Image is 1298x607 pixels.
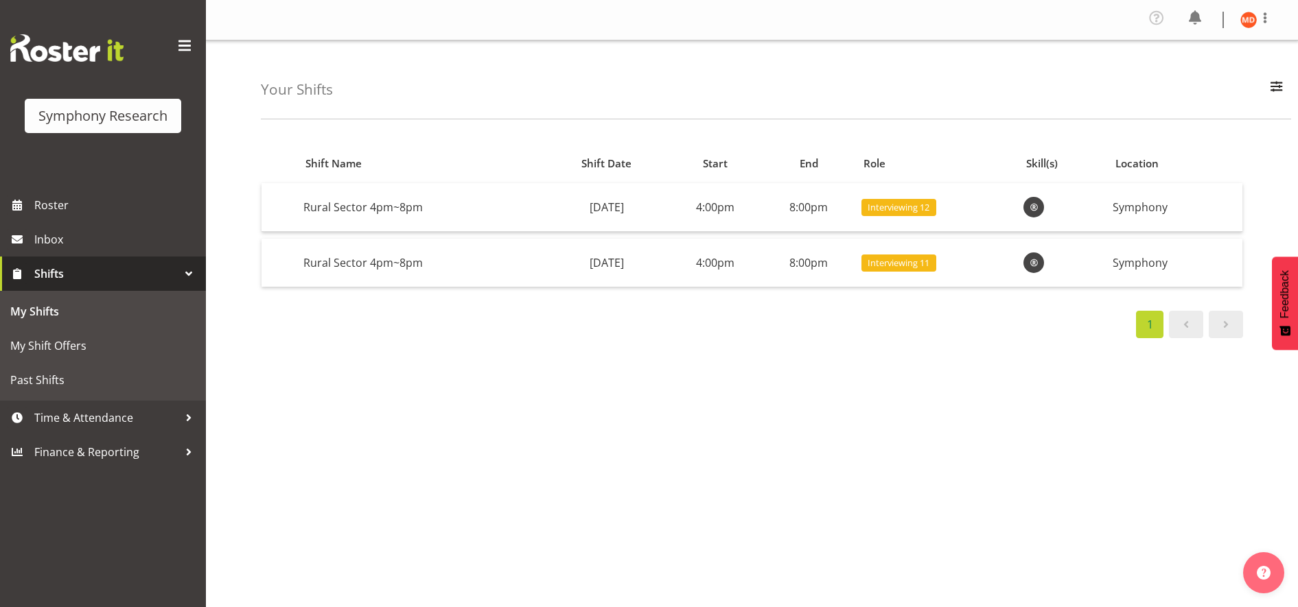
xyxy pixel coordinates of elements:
div: Role [864,156,1010,171]
img: maria-de-guzman11892.jpg [1240,12,1257,28]
td: Rural Sector 4pm~8pm [298,239,544,287]
span: Interviewing 11 [868,257,929,270]
span: Past Shifts [10,370,196,390]
span: Shifts [34,263,178,284]
h4: Your Shifts [261,82,333,97]
span: My Shifts [10,301,196,322]
td: 8:00pm [762,239,855,287]
img: Rosterit website logo [10,34,124,62]
div: Skill(s) [1026,156,1100,171]
a: Past Shifts [3,363,202,397]
td: Rural Sector 4pm~8pm [298,183,544,232]
td: 8:00pm [762,183,855,232]
span: Inbox [34,229,199,250]
div: End [770,156,848,171]
span: Roster [34,195,199,215]
div: Start [677,156,754,171]
td: [DATE] [544,183,669,232]
button: Feedback - Show survey [1272,257,1298,350]
div: Symphony Research [38,106,167,126]
td: [DATE] [544,239,669,287]
a: My Shift Offers [3,329,202,363]
img: help-xxl-2.png [1257,566,1271,580]
span: My Shift Offers [10,335,196,356]
span: Finance & Reporting [34,442,178,462]
span: Time & Attendance [34,407,178,428]
td: 4:00pm [669,183,762,232]
div: Shift Date [553,156,661,171]
div: Shift Name [305,156,536,171]
span: Feedback [1279,270,1291,318]
td: Symphony [1107,183,1242,232]
button: Filter Employees [1262,75,1291,105]
span: Interviewing 12 [868,201,929,214]
td: Symphony [1107,239,1242,287]
td: 4:00pm [669,239,762,287]
a: My Shifts [3,294,202,329]
div: Location [1115,156,1235,171]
